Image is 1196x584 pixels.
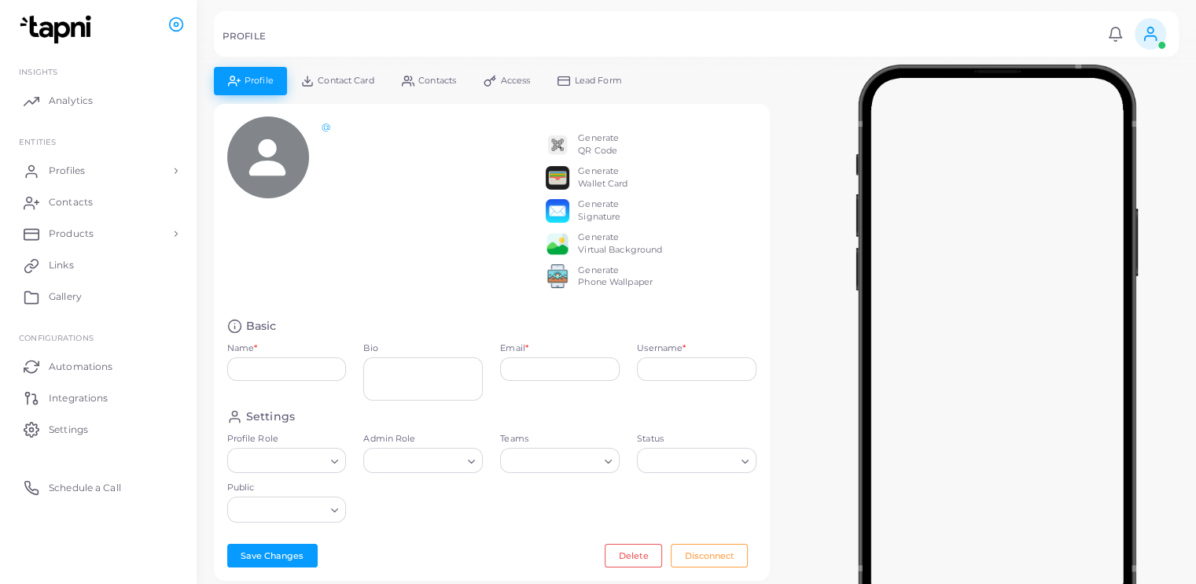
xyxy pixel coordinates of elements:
[637,433,756,445] label: Status
[578,132,619,157] div: Generate QR Code
[49,164,85,178] span: Profiles
[49,481,121,495] span: Schedule a Call
[227,433,347,445] label: Profile Role
[19,333,94,342] span: Configurations
[578,264,653,290] div: Generate Phone Wallpaper
[227,482,347,494] label: Public
[12,85,185,116] a: Analytics
[245,76,274,85] span: Profile
[12,382,185,413] a: Integrations
[49,423,88,437] span: Settings
[546,232,569,256] img: e64e04433dee680bcc62d3a6779a8f701ecaf3be228fb80ea91b313d80e16e10.png
[500,448,620,473] div: Search for option
[234,501,326,519] input: Search for option
[546,133,569,157] img: qr2.png
[578,231,662,257] div: Generate Virtual Background
[501,76,531,85] span: Access
[49,195,93,209] span: Contacts
[12,155,185,187] a: Profiles
[227,544,318,567] button: Save Changes
[318,76,374,85] span: Contact Card
[637,448,756,473] div: Search for option
[49,227,94,241] span: Products
[19,137,56,146] span: ENTITIES
[246,409,295,424] h4: Settings
[575,76,622,85] span: Lead Form
[671,544,748,567] button: Disconnect
[223,31,266,42] h5: PROFILE
[12,249,185,281] a: Links
[546,199,569,223] img: email.png
[49,258,74,272] span: Links
[363,433,483,445] label: Admin Role
[644,452,735,469] input: Search for option
[49,290,82,304] span: Gallery
[578,198,620,224] div: Generate Signature
[12,350,185,382] a: Automations
[246,319,277,334] h4: Basic
[12,413,185,445] a: Settings
[418,76,456,85] span: Contacts
[227,342,258,355] label: Name
[12,471,185,503] a: Schedule a Call
[578,165,627,190] div: Generate Wallet Card
[502,452,598,469] input: Search for option
[14,15,101,44] img: logo
[19,67,57,76] span: INSIGHTS
[234,452,326,469] input: Search for option
[500,342,528,355] label: Email
[363,342,483,355] label: Bio
[370,452,462,469] input: Search for option
[546,264,569,288] img: 522fc3d1c3555ff804a1a379a540d0107ed87845162a92721bf5e2ebbcc3ae6c.png
[49,391,108,405] span: Integrations
[227,497,347,522] div: Search for option
[12,218,185,249] a: Products
[12,281,185,312] a: Gallery
[363,448,483,473] div: Search for option
[546,166,569,190] img: apple-wallet.png
[49,360,112,374] span: Automations
[637,342,686,355] label: Username
[605,544,662,567] button: Delete
[12,187,185,218] a: Contacts
[49,94,93,108] span: Analytics
[322,121,330,132] a: @
[227,448,347,473] div: Search for option
[500,433,620,445] label: Teams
